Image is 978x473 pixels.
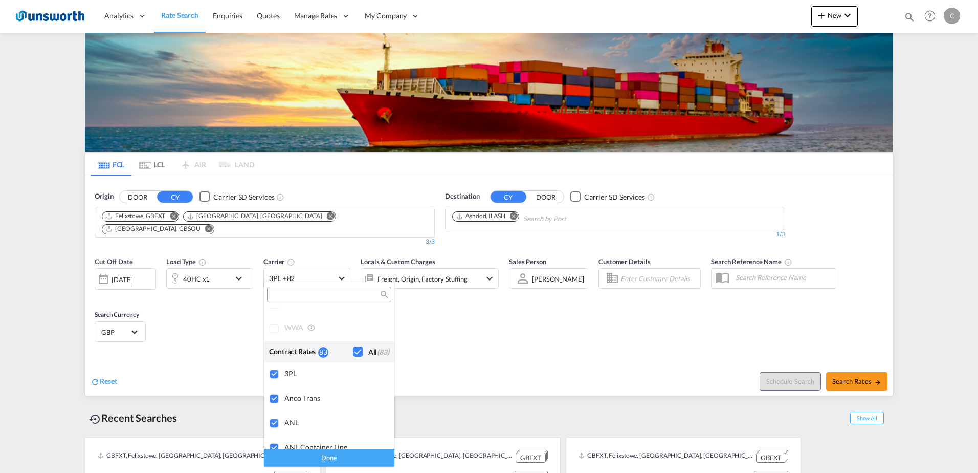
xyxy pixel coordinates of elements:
[284,418,386,427] div: ANL
[284,369,386,378] div: 3PL
[318,347,328,358] div: 83
[380,291,387,298] md-icon: icon-magnify
[284,323,386,333] div: WWA
[368,347,389,357] div: All
[269,347,318,357] div: Contract Rates
[377,348,389,356] span: (83)
[353,347,389,357] md-checkbox: Checkbox No Ink
[264,448,394,466] div: Done
[284,394,386,402] div: Anco Trans
[307,323,317,332] md-icon: s18 icon-information-outline
[284,443,386,451] div: ANL Container Line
